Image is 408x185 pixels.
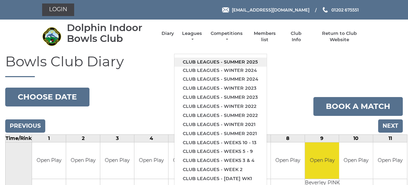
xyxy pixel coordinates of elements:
a: Login [42,3,74,16]
td: 8 [271,134,305,142]
a: Club leagues - Summer 2023 [174,93,267,102]
td: Open Play [339,142,373,179]
td: Open Play [100,142,134,179]
span: [EMAIL_ADDRESS][DOMAIN_NAME] [232,7,309,12]
a: Competitions [210,30,243,43]
div: Dolphin Indoor Bowls Club [67,22,155,44]
a: Club leagues - [DATE] wk1 [174,174,267,183]
input: Previous [5,119,45,133]
td: Open Play [168,142,202,179]
a: Club leagues - Weeks 3 & 4 [174,156,267,165]
h1: Bowls Club Diary [5,54,403,77]
td: 5 [168,134,203,142]
img: Phone us [323,7,328,13]
td: 11 [373,134,407,142]
a: Club leagues - Summer 2025 [174,58,267,67]
a: Club leagues - Winter 2021 [174,120,267,129]
a: Members list [250,30,279,43]
img: Email [222,7,229,13]
td: 10 [339,134,373,142]
a: Email [EMAIL_ADDRESS][DOMAIN_NAME] [222,7,309,13]
a: Club leagues - Summer 2024 [174,75,267,84]
a: Diary [162,30,174,37]
img: Dolphin Indoor Bowls Club [42,27,61,46]
td: 2 [66,134,100,142]
a: Club leagues - Weeks 10 - 13 [174,138,267,147]
a: Phone us 01202 675551 [322,7,359,13]
input: Next [378,119,403,133]
td: 4 [134,134,168,142]
a: Book a match [313,97,403,116]
a: Club leagues - Weeks 5 - 9 [174,147,267,156]
td: 1 [32,134,66,142]
a: Club leagues - Summer 2022 [174,111,267,120]
a: Leagues [181,30,203,43]
a: Club leagues - Winter 2023 [174,84,267,93]
td: Open Play [32,142,66,179]
a: Club leagues - Summer 2021 [174,129,267,138]
td: Open Play [373,142,407,179]
span: 01202 675551 [331,7,359,12]
a: Club Info [286,30,306,43]
td: Open Play [305,142,340,179]
button: Choose date [5,88,89,106]
td: Open Play [66,142,100,179]
a: Club leagues - Winter 2024 [174,66,267,75]
td: Time/Rink [6,134,32,142]
td: 3 [100,134,134,142]
td: Open Play [134,142,168,179]
a: Club leagues - Week 2 [174,165,267,174]
td: 9 [305,134,339,142]
a: Return to Club Website [313,30,366,43]
td: Open Play [271,142,305,179]
a: Club leagues - Winter 2022 [174,102,267,111]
